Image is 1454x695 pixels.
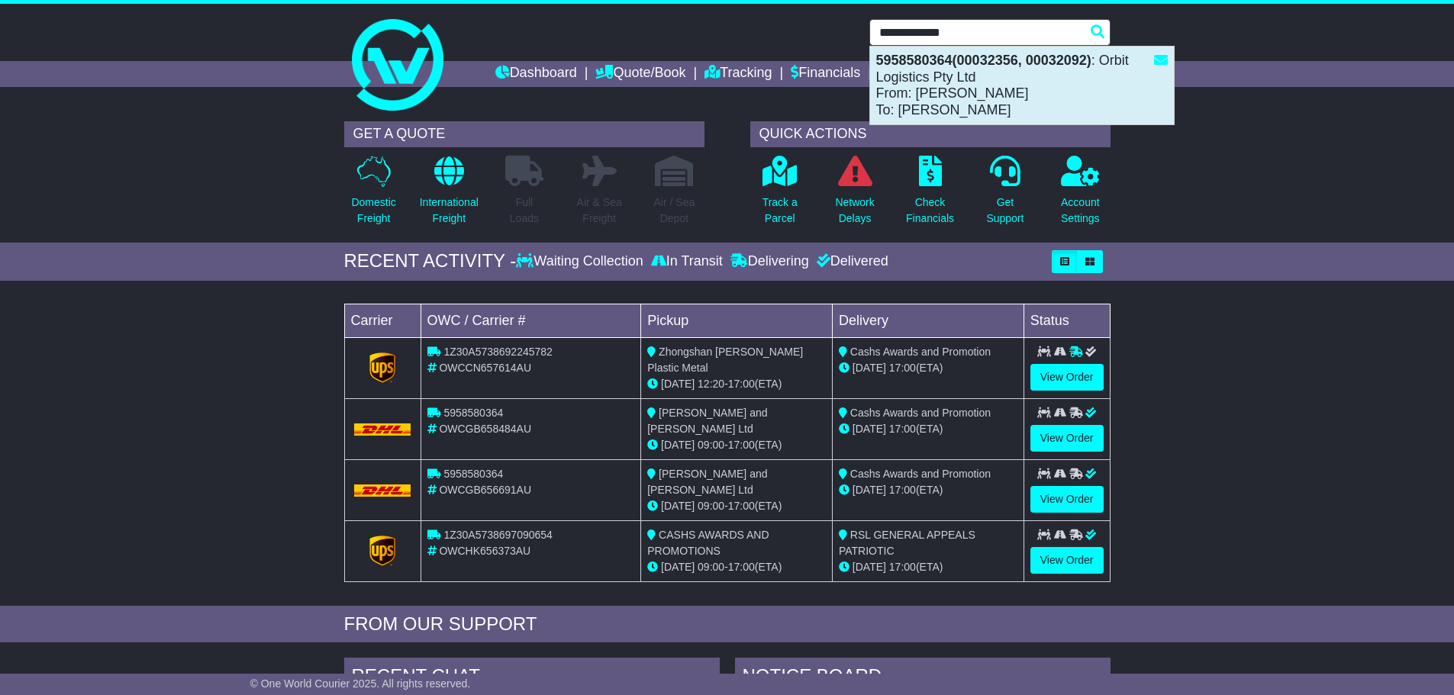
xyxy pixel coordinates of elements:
[505,195,543,227] p: Full Loads
[439,423,531,435] span: OWCGB658484AU
[647,498,826,514] div: - (ETA)
[835,195,874,227] p: Network Delays
[905,155,955,235] a: CheckFinancials
[834,155,875,235] a: NetworkDelays
[443,346,552,358] span: 1Z30A5738692245782
[704,61,772,87] a: Tracking
[853,484,886,496] span: [DATE]
[344,250,517,272] div: RECENT ACTIVITY -
[647,407,767,435] span: [PERSON_NAME] and [PERSON_NAME] Ltd
[839,360,1017,376] div: (ETA)
[641,304,833,337] td: Pickup
[647,468,767,496] span: [PERSON_NAME] and [PERSON_NAME] Ltd
[344,304,421,337] td: Carrier
[661,500,695,512] span: [DATE]
[839,482,1017,498] div: (ETA)
[661,561,695,573] span: [DATE]
[439,484,531,496] span: OWCGB656691AU
[889,484,916,496] span: 17:00
[698,378,724,390] span: 12:20
[369,536,395,566] img: GetCarrierServiceLogo
[728,378,755,390] span: 17:00
[420,195,479,227] p: International Freight
[419,155,479,235] a: InternationalFreight
[1024,304,1110,337] td: Status
[762,195,798,227] p: Track a Parcel
[439,545,530,557] span: OWCHK656373AU
[791,61,860,87] a: Financials
[728,561,755,573] span: 17:00
[661,378,695,390] span: [DATE]
[1061,195,1100,227] p: Account Settings
[495,61,577,87] a: Dashboard
[853,362,886,374] span: [DATE]
[647,529,769,557] span: CASHS AWARDS AND PROMOTIONS
[647,346,803,374] span: Zhongshan [PERSON_NAME] Plastic Metal
[577,195,622,227] p: Air & Sea Freight
[698,561,724,573] span: 09:00
[354,423,411,436] img: DHL.png
[850,346,991,358] span: Cashs Awards and Promotion
[595,61,685,87] a: Quote/Book
[698,439,724,451] span: 09:00
[647,253,727,270] div: In Transit
[351,195,395,227] p: Domestic Freight
[698,500,724,512] span: 09:00
[839,529,975,557] span: RSL GENERAL APPEALS PATRIOTIC
[986,195,1024,227] p: Get Support
[647,376,826,392] div: - (ETA)
[443,407,503,419] span: 5958580364
[762,155,798,235] a: Track aParcel
[443,529,552,541] span: 1Z30A5738697090654
[661,439,695,451] span: [DATE]
[728,439,755,451] span: 17:00
[728,500,755,512] span: 17:00
[985,155,1024,235] a: GetSupport
[1030,547,1104,574] a: View Order
[344,613,1111,635] div: FROM OUR SUPPORT
[654,195,695,227] p: Air / Sea Depot
[1030,364,1104,391] a: View Order
[850,468,991,480] span: Cashs Awards and Promotion
[889,423,916,435] span: 17:00
[853,423,886,435] span: [DATE]
[350,155,396,235] a: DomesticFreight
[516,253,646,270] div: Waiting Collection
[727,253,813,270] div: Delivering
[813,253,888,270] div: Delivered
[850,407,991,419] span: Cashs Awards and Promotion
[369,352,395,383] img: GetCarrierServiceLogo
[421,304,641,337] td: OWC / Carrier #
[344,121,704,147] div: GET A QUOTE
[1030,486,1104,513] a: View Order
[647,559,826,575] div: - (ETA)
[889,362,916,374] span: 17:00
[839,421,1017,437] div: (ETA)
[439,362,531,374] span: OWCCN657614AU
[1060,155,1101,235] a: AccountSettings
[354,484,411,497] img: DHL.png
[443,468,503,480] span: 5958580364
[906,195,954,227] p: Check Financials
[889,561,916,573] span: 17:00
[750,121,1111,147] div: QUICK ACTIONS
[876,53,1091,68] strong: 5958580364(00032356, 00032092)
[839,559,1017,575] div: (ETA)
[647,437,826,453] div: - (ETA)
[832,304,1024,337] td: Delivery
[870,47,1174,124] div: : Orbit Logistics Pty Ltd From: [PERSON_NAME] To: [PERSON_NAME]
[1030,425,1104,452] a: View Order
[853,561,886,573] span: [DATE]
[250,677,471,690] span: © One World Courier 2025. All rights reserved.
